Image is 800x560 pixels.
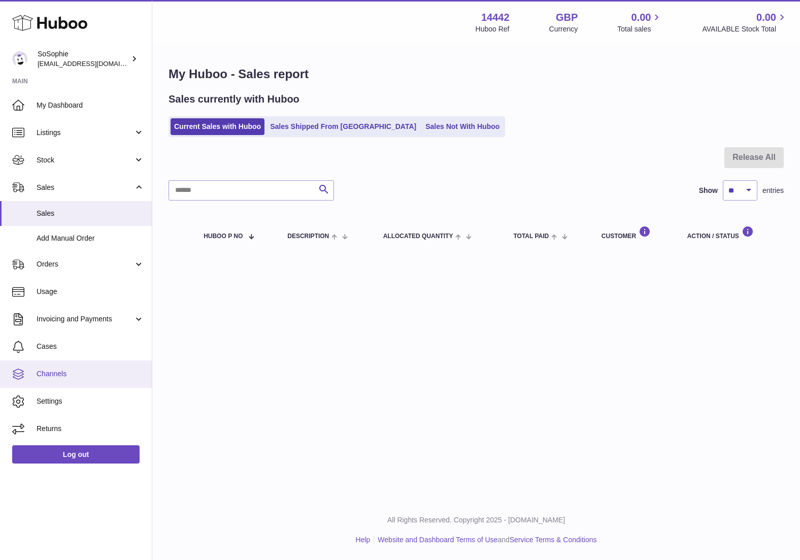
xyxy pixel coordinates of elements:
[602,226,667,240] div: Customer
[687,226,774,240] div: Action / Status
[12,51,27,67] img: info@thebigclick.co.uk
[631,11,651,24] span: 0.00
[513,233,549,240] span: Total paid
[476,24,510,34] div: Huboo Ref
[37,234,144,243] span: Add Manual Order
[37,101,144,110] span: My Dashboard
[37,155,134,165] span: Stock
[171,118,264,135] a: Current Sales with Huboo
[37,424,144,434] span: Returns
[699,186,718,195] label: Show
[37,397,144,406] span: Settings
[510,536,597,544] a: Service Terms & Conditions
[37,259,134,269] span: Orders
[762,186,784,195] span: entries
[169,66,784,82] h1: My Huboo - Sales report
[37,369,144,379] span: Channels
[38,59,149,68] span: [EMAIL_ADDRESS][DOMAIN_NAME]
[160,515,792,525] p: All Rights Reserved. Copyright 2025 - [DOMAIN_NAME]
[37,342,144,351] span: Cases
[617,24,662,34] span: Total sales
[37,183,134,192] span: Sales
[378,536,497,544] a: Website and Dashboard Terms of Use
[169,92,299,106] h2: Sales currently with Huboo
[422,118,503,135] a: Sales Not With Huboo
[38,49,129,69] div: SoSophie
[266,118,420,135] a: Sales Shipped From [GEOGRAPHIC_DATA]
[287,233,329,240] span: Description
[702,24,788,34] span: AVAILABLE Stock Total
[12,445,140,464] a: Log out
[37,209,144,218] span: Sales
[356,536,371,544] a: Help
[374,535,596,545] li: and
[702,11,788,34] a: 0.00 AVAILABLE Stock Total
[37,314,134,324] span: Invoicing and Payments
[204,233,243,240] span: Huboo P no
[556,11,578,24] strong: GBP
[617,11,662,34] a: 0.00 Total sales
[37,128,134,138] span: Listings
[383,233,453,240] span: ALLOCATED Quantity
[549,24,578,34] div: Currency
[481,11,510,24] strong: 14442
[756,11,776,24] span: 0.00
[37,287,144,297] span: Usage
